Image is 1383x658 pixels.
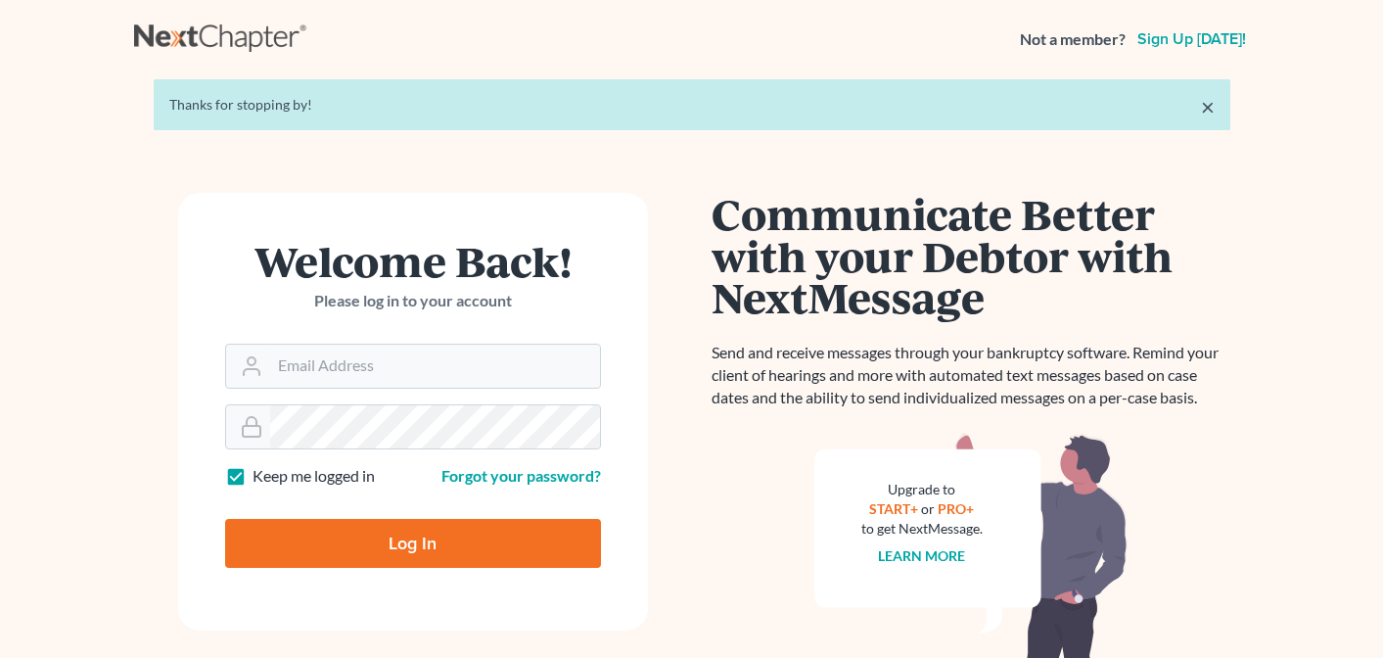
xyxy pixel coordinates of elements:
span: or [921,500,935,517]
div: Thanks for stopping by! [169,95,1215,115]
div: Upgrade to [861,480,983,499]
h1: Welcome Back! [225,240,601,282]
a: Forgot your password? [441,466,601,485]
div: to get NextMessage. [861,519,983,539]
input: Log In [225,519,601,568]
label: Keep me logged in [253,465,375,488]
a: Learn more [878,547,965,564]
h1: Communicate Better with your Debtor with NextMessage [712,193,1230,318]
a: Sign up [DATE]! [1133,31,1250,47]
p: Send and receive messages through your bankruptcy software. Remind your client of hearings and mo... [712,342,1230,409]
a: PRO+ [938,500,974,517]
a: START+ [869,500,918,517]
strong: Not a member? [1020,28,1126,51]
a: × [1201,95,1215,118]
p: Please log in to your account [225,290,601,312]
input: Email Address [270,345,600,388]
